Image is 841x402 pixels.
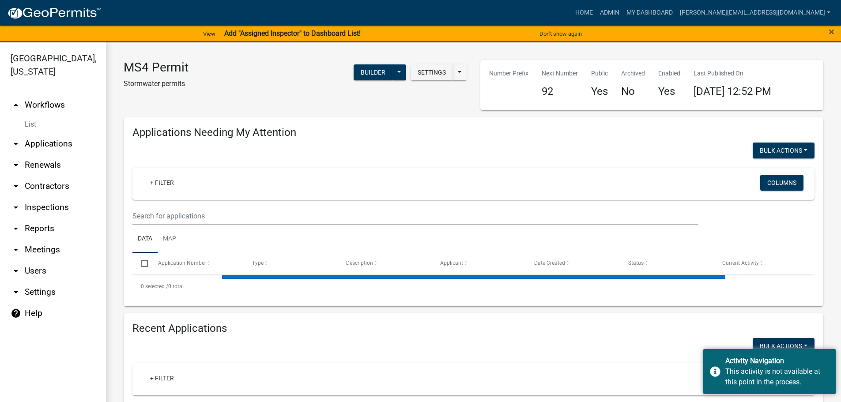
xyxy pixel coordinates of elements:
p: Enabled [658,69,680,78]
a: [PERSON_NAME][EMAIL_ADDRESS][DOMAIN_NAME] [676,4,834,21]
h4: Applications Needing My Attention [132,126,815,139]
p: Last Published On [694,69,771,78]
span: [DATE] 12:52 PM [694,85,771,98]
i: arrow_drop_down [11,181,21,192]
a: Map [158,225,181,253]
a: View [200,26,219,41]
span: 0 selected / [141,283,168,289]
p: Stormwater permits [124,79,189,89]
button: Builder [354,64,392,80]
button: Columns [760,175,803,191]
span: Type [252,260,264,266]
i: help [11,308,21,319]
i: arrow_drop_down [11,244,21,255]
div: This activity is not available at this point in the process. [725,366,829,387]
button: Close [829,26,834,37]
button: Don't show again [536,26,585,41]
i: arrow_drop_down [11,287,21,297]
h3: MS4 Permit [124,60,189,75]
span: Status [628,260,644,266]
h4: No [621,85,645,98]
datatable-header-cell: Current Activity [714,253,808,274]
button: Settings [411,64,453,80]
i: arrow_drop_down [11,202,21,213]
h4: Yes [658,85,680,98]
input: Search for applications [132,207,698,225]
strong: Add "Assigned Inspector" to Dashboard List! [224,29,361,38]
a: Data [132,225,158,253]
p: Public [591,69,608,78]
span: Current Activity [722,260,759,266]
a: Home [572,4,596,21]
span: Description [346,260,373,266]
div: 0 total [132,275,815,297]
a: Admin [596,4,623,21]
p: Number Prefix [489,69,528,78]
p: Archived [621,69,645,78]
i: arrow_drop_down [11,223,21,234]
span: Application Number [158,260,206,266]
datatable-header-cell: Applicant [432,253,526,274]
datatable-header-cell: Application Number [149,253,243,274]
p: Next Number [542,69,578,78]
datatable-header-cell: Select [132,253,149,274]
h4: Recent Applications [132,322,815,335]
a: + Filter [143,370,181,386]
span: Applicant [440,260,463,266]
button: Bulk Actions [753,338,815,354]
i: arrow_drop_down [11,160,21,170]
button: Bulk Actions [753,143,815,158]
span: × [829,26,834,38]
h4: 92 [542,85,578,98]
datatable-header-cell: Description [338,253,432,274]
i: arrow_drop_up [11,100,21,110]
h4: Yes [591,85,608,98]
div: Activity Navigation [725,356,829,366]
a: My Dashboard [623,4,676,21]
i: arrow_drop_down [11,139,21,149]
datatable-header-cell: Status [620,253,714,274]
i: arrow_drop_down [11,266,21,276]
a: + Filter [143,175,181,191]
datatable-header-cell: Date Created [526,253,620,274]
datatable-header-cell: Type [243,253,337,274]
span: Date Created [534,260,565,266]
